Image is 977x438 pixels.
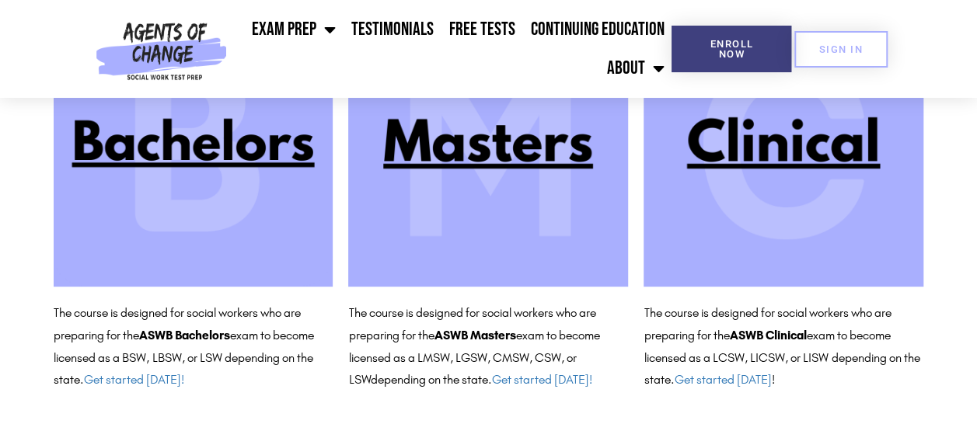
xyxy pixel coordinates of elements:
span: depending on the state. [370,372,591,387]
a: Get started [DATE]! [84,372,184,387]
b: ASWB Masters [434,328,515,342]
a: Testimonials [343,10,441,49]
a: Continuing Education [522,10,672,49]
span: . ! [670,372,774,387]
p: The course is designed for social workers who are preparing for the exam to become licensed as a ... [348,302,628,391]
a: Get started [DATE]! [491,372,591,387]
a: Enroll Now [672,26,791,72]
nav: Menu [233,10,672,88]
a: Free Tests [441,10,522,49]
span: SIGN IN [819,44,863,54]
span: Enroll Now [696,39,766,59]
a: SIGN IN [794,31,888,68]
p: The course is designed for social workers who are preparing for the exam to become licensed as a ... [644,302,923,391]
b: ASWB Bachelors [139,328,230,342]
p: The course is designed for social workers who are preparing for the exam to become licensed as a ... [54,302,333,391]
a: About [598,49,672,88]
b: ASWB Clinical [729,328,806,342]
a: Exam Prep [243,10,343,49]
a: Get started [DATE] [674,372,771,387]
